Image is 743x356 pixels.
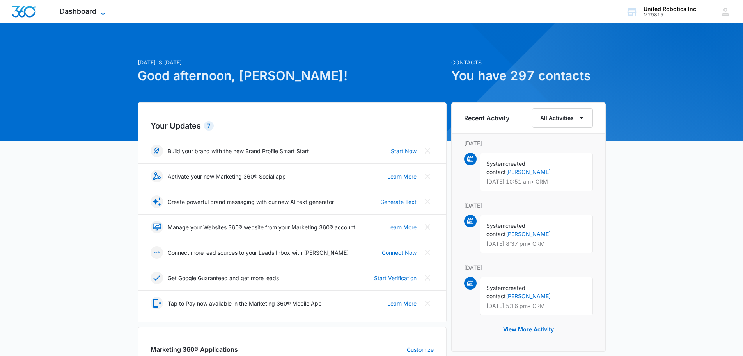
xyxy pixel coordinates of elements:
p: Tap to Pay now available in the Marketing 360® Mobile App [168,299,322,308]
button: View More Activity [495,320,562,339]
p: [DATE] 8:37 pm • CRM [486,241,586,247]
a: [PERSON_NAME] [506,231,551,237]
p: Activate your new Marketing 360® Social app [168,172,286,181]
button: Close [421,221,434,233]
a: Start Verification [374,274,417,282]
button: Close [421,170,434,182]
span: Dashboard [60,7,96,15]
a: Learn More [387,172,417,181]
a: Learn More [387,223,417,231]
div: account id [644,12,696,18]
button: All Activities [532,108,593,128]
span: created contact [486,160,525,175]
span: System [486,222,505,229]
p: [DATE] [464,139,593,147]
p: [DATE] [464,263,593,272]
span: created contact [486,222,525,237]
h2: Your Updates [151,120,434,132]
p: Contacts [451,58,606,66]
span: created contact [486,284,525,299]
span: System [486,160,505,167]
h2: Marketing 360® Applications [151,345,238,354]
p: Build your brand with the new Brand Profile Smart Start [168,147,309,155]
span: System [486,284,505,291]
p: Connect more lead sources to your Leads Inbox with [PERSON_NAME] [168,249,349,257]
a: Learn More [387,299,417,308]
a: [PERSON_NAME] [506,168,551,175]
a: Generate Text [380,198,417,206]
button: Close [421,272,434,284]
button: Close [421,145,434,157]
div: account name [644,6,696,12]
div: 7 [204,121,214,131]
p: Get Google Guaranteed and get more leads [168,274,279,282]
h1: You have 297 contacts [451,66,606,85]
p: [DATE] 5:16 pm • CRM [486,303,586,309]
a: Connect Now [382,249,417,257]
a: Start Now [391,147,417,155]
p: Manage your Websites 360® website from your Marketing 360® account [168,223,355,231]
p: [DATE] is [DATE] [138,58,447,66]
button: Close [421,195,434,208]
p: [DATE] 10:51 am • CRM [486,179,586,184]
h6: Recent Activity [464,113,509,123]
button: Close [421,297,434,309]
p: Create powerful brand messaging with our new AI text generator [168,198,334,206]
button: Close [421,246,434,259]
a: [PERSON_NAME] [506,293,551,299]
a: Customize [407,345,434,354]
h1: Good afternoon, [PERSON_NAME]! [138,66,447,85]
p: [DATE] [464,201,593,209]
